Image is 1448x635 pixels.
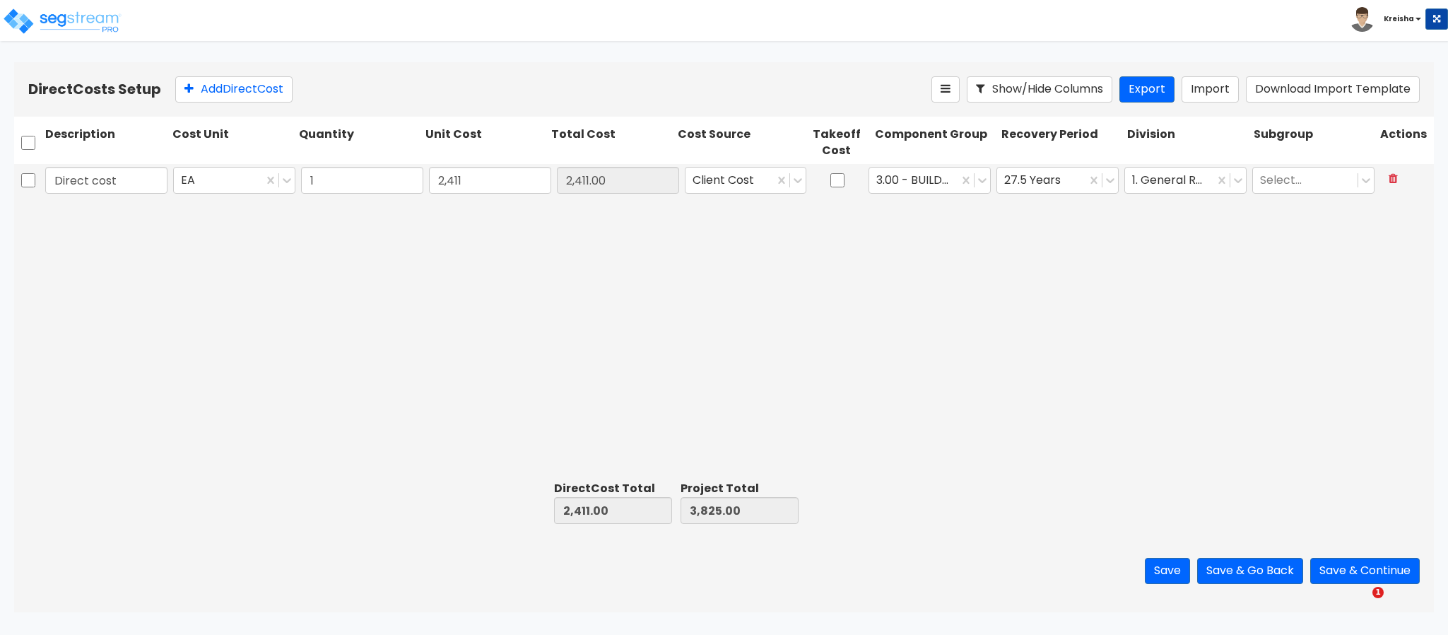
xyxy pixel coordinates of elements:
div: Cost Unit [170,124,296,162]
div: Total Cost [548,124,675,162]
img: avatar.png [1350,7,1375,32]
div: 27.5 Years [996,167,1119,194]
div: 1. General Requirements [1124,167,1247,194]
div: Actions [1377,124,1434,162]
button: Reorder Items [931,76,960,103]
div: Takeoff Cost [801,124,872,162]
button: Save & Go Back [1197,558,1303,584]
div: Direct Cost Total [554,481,672,497]
button: Show/Hide Columns [967,76,1112,103]
div: Unit Cost [423,124,549,162]
div: Project Total [681,481,799,497]
button: Download Import Template [1246,76,1420,103]
iframe: Intercom live chat [1343,587,1377,621]
button: AddDirectCost [175,76,293,103]
button: Import [1182,76,1239,103]
div: Division [1124,124,1251,162]
div: EA [173,167,295,194]
button: Save & Continue [1310,558,1420,584]
button: Save [1145,558,1190,584]
div: Description [42,124,170,162]
button: Delete Row [1380,167,1406,192]
button: Export [1119,76,1175,103]
span: 1 [1372,587,1384,598]
div: Subgroup [1251,124,1377,162]
div: Recovery Period [999,124,1125,162]
div: Client Cost [685,167,807,194]
div: Quantity [296,124,423,162]
div: Component Group [872,124,999,162]
div: Cost Source [675,124,801,162]
b: Kreisha [1384,13,1414,24]
b: Direct Costs Setup [28,79,161,99]
div: 3.00 - BUILDING-RELATED SITEWORK [869,167,991,194]
img: logo_pro_r.png [2,7,122,35]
